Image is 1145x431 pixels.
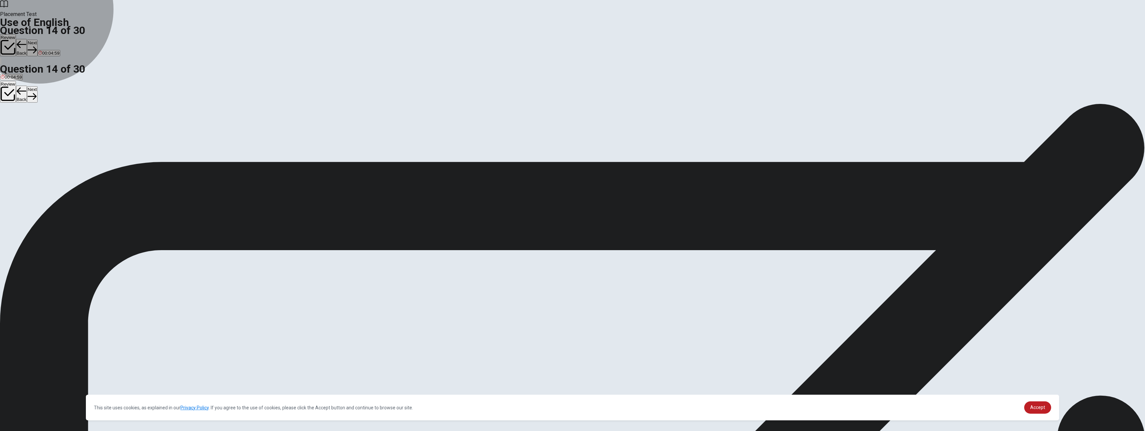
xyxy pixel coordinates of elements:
a: Privacy Policy [180,405,209,410]
button: Next [27,40,37,56]
button: Back [16,39,27,56]
button: Next [27,86,37,103]
span: 00:04:59 [42,51,60,56]
div: cookieconsent [86,395,1059,420]
span: Accept [1030,405,1045,410]
a: dismiss cookie message [1024,401,1051,414]
button: Back [16,86,27,103]
span: This site uses cookies, as explained in our . If you agree to the use of cookies, please click th... [94,405,413,410]
button: 00:04:59 [38,50,60,56]
span: 00:04:59 [5,75,22,80]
